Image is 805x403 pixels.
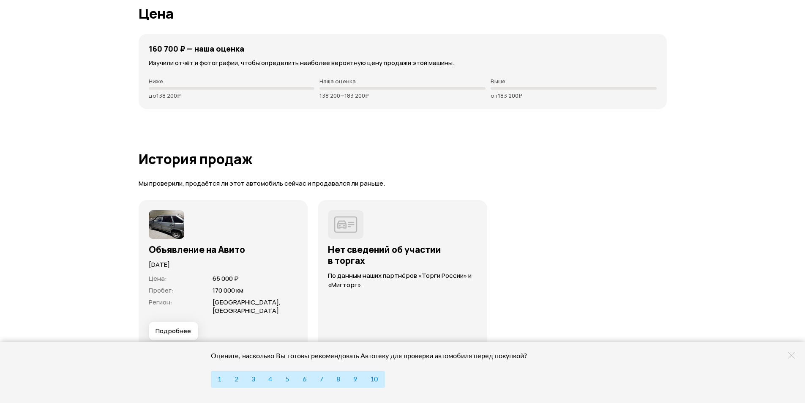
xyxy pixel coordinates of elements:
button: 4 [262,371,279,388]
span: Подробнее [156,327,191,335]
span: 1 [218,376,221,383]
p: Мы проверили, продаётся ли этот автомобиль сейчас и продавался ли раньше. [139,179,667,188]
p: [DATE] [149,260,298,269]
span: 4 [268,376,272,383]
h1: История продаж [139,151,667,167]
div: Оцените, насколько Вы готовы рекомендовать Автотеку для проверки автомобиля перед покупкой? [211,352,538,360]
h1: Цена [139,6,667,21]
span: 9 [353,376,357,383]
button: 5 [278,371,296,388]
span: [GEOGRAPHIC_DATA], [GEOGRAPHIC_DATA] [213,298,281,315]
span: 7 [319,376,323,383]
button: 3 [245,371,262,388]
button: Подробнее [149,322,198,340]
span: Пробег : [149,286,174,295]
button: 8 [330,371,347,388]
p: от 183 200 ₽ [491,92,657,99]
p: По данным наших партнёров «Торги России» и «Мигторг». [328,271,477,290]
h3: Объявление на Авито [149,244,298,255]
button: 10 [363,371,385,388]
button: 1 [211,371,228,388]
p: Ниже [149,78,315,85]
button: 9 [347,371,364,388]
h4: 160 700 ₽ — наша оценка [149,44,244,53]
p: Изучили отчёт и фотографии, чтобы определить наиболее вероятную цену продажи этой машины. [149,58,657,68]
span: 170 000 км [213,286,243,295]
span: Цена : [149,274,167,283]
p: до 138 200 ₽ [149,92,315,99]
span: Регион : [149,298,172,307]
span: 10 [370,376,378,383]
span: 8 [336,376,340,383]
span: 2 [235,376,238,383]
span: 65 000 ₽ [213,274,239,283]
h3: Нет сведений об участии в торгах [328,244,477,266]
p: 138 200 — 183 200 ₽ [319,92,486,99]
button: 2 [228,371,245,388]
p: Выше [491,78,657,85]
span: 5 [285,376,289,383]
button: 6 [296,371,313,388]
button: 7 [313,371,330,388]
span: 6 [303,376,306,383]
p: Наша оценка [319,78,486,85]
span: 3 [251,376,255,383]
